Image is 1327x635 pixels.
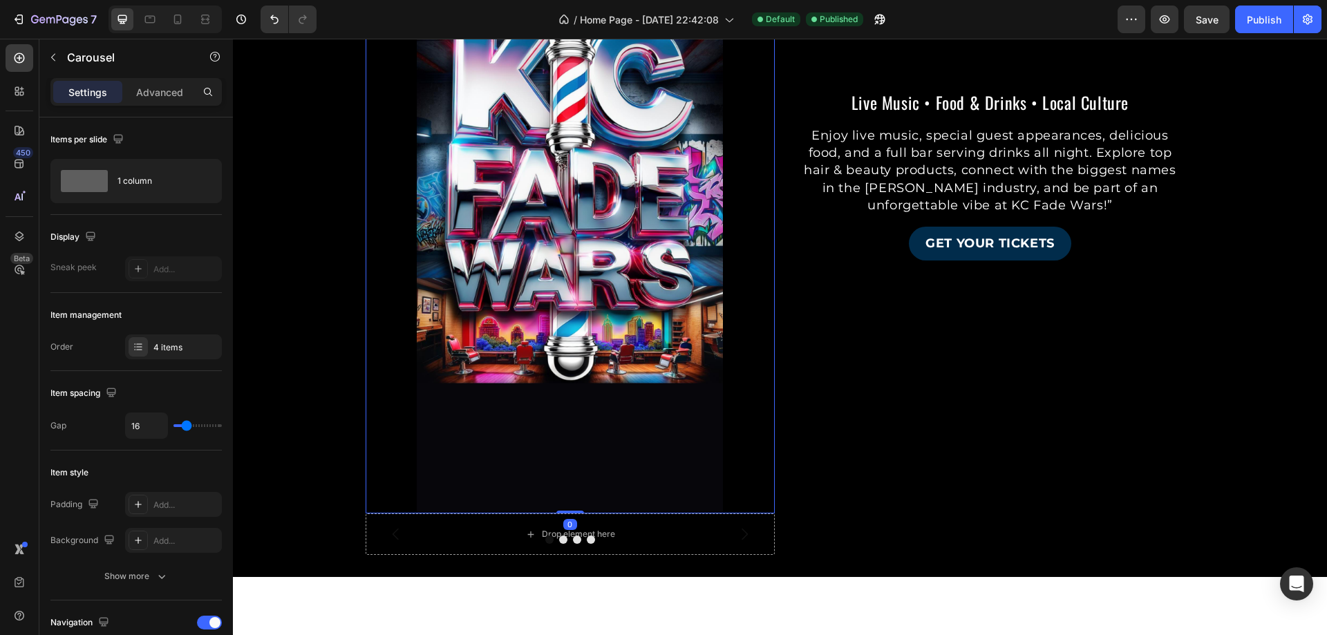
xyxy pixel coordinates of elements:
[1196,14,1218,26] span: Save
[50,261,97,274] div: Sneak peek
[13,147,33,158] div: 450
[136,85,183,99] p: Advanced
[1235,6,1293,33] button: Publish
[1247,12,1281,27] div: Publish
[354,497,362,505] button: Dot
[50,384,120,403] div: Item spacing
[153,499,218,511] div: Add...
[104,569,169,583] div: Show more
[50,419,66,432] div: Gap
[50,131,126,149] div: Items per slide
[330,480,344,491] div: 0
[1280,567,1313,600] div: Open Intercom Messenger
[233,39,1327,635] iframe: Design area
[565,88,950,176] p: Enjoy live music, special guest appearances, delicious food, and a full bar serving drinks all ni...
[67,49,185,66] p: Carousel
[766,13,795,26] span: Default
[340,497,348,505] button: Dot
[50,495,102,514] div: Padding
[50,531,117,550] div: Background
[10,253,33,264] div: Beta
[50,228,99,247] div: Display
[126,413,167,438] input: Auto
[261,6,317,33] div: Undo/Redo
[1184,6,1230,33] button: Save
[326,497,335,505] button: Dot
[580,12,719,27] span: Home Page - [DATE] 22:42:08
[50,309,122,321] div: Item management
[564,52,951,76] h2: Live Music • Food & Drinks • Local Culture
[820,13,858,26] span: Published
[153,535,218,547] div: Add...
[117,165,202,197] div: 1 column
[91,11,97,28] p: 7
[676,188,838,222] a: GET YOUR TICKETS
[309,490,382,501] div: Drop element here
[50,564,222,589] button: Show more
[50,341,73,353] div: Order
[693,196,822,214] p: GET YOUR TICKETS
[50,614,112,632] div: Navigation
[312,497,321,505] button: Dot
[50,466,88,479] div: Item style
[144,476,182,515] button: Carousel Back Arrow
[574,12,577,27] span: /
[6,6,103,33] button: 7
[492,476,531,515] button: Carousel Next Arrow
[153,341,218,354] div: 4 items
[68,85,107,99] p: Settings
